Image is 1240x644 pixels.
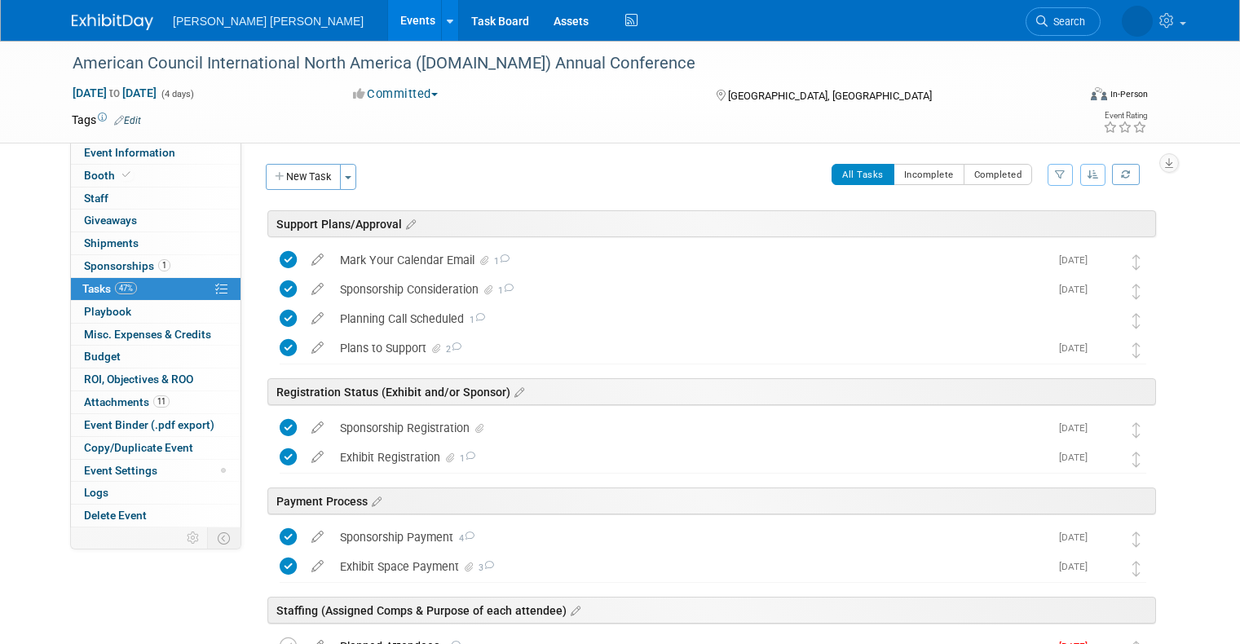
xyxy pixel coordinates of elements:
[71,505,240,527] a: Delete Event
[1132,532,1141,547] i: Move task
[1096,280,1120,338] img: Kelly Graber
[158,259,170,271] span: 1
[107,86,122,99] span: to
[267,210,1156,237] div: Support Plans/Approval
[1096,558,1120,615] img: Kelly Graber
[1059,452,1096,463] span: [DATE]
[1112,164,1140,185] a: Refresh
[332,246,1049,274] div: Mark Your Calendar Email
[1132,422,1141,438] i: Move task
[1103,112,1147,120] div: Event Rating
[347,86,444,103] button: Committed
[332,443,1049,471] div: Exhibit Registration
[84,464,157,477] span: Event Settings
[332,414,1049,442] div: Sponsorship Registration
[977,7,1052,36] a: Search
[989,85,1148,109] div: Event Format
[303,311,332,326] a: edit
[894,164,964,185] button: Incomplete
[84,259,170,272] span: Sponsorships
[303,253,332,267] a: edit
[84,509,147,522] span: Delete Event
[71,346,240,368] a: Budget
[1074,9,1153,27] img: Kelly Graber
[173,15,364,28] span: [PERSON_NAME] [PERSON_NAME]
[267,597,1156,624] div: Staffing (Assigned Comps & Purpose of each attendee)
[303,559,332,574] a: edit
[1132,254,1141,270] i: Move task
[332,305,1063,333] div: Planning Call Scheduled
[1091,87,1107,100] img: Format-Inperson.png
[368,492,382,509] a: Edit sections
[67,49,1057,78] div: American Council International North America ([DOMAIN_NAME]) Annual Conference
[1132,561,1141,576] i: Move task
[1059,254,1096,266] span: [DATE]
[1059,422,1096,434] span: [DATE]
[1096,448,1120,506] img: Kelly Graber
[84,146,175,159] span: Event Information
[84,395,170,408] span: Attachments
[221,468,226,473] span: Modified Layout
[84,328,211,341] span: Misc. Expenses & Credits
[1096,310,1120,368] img: Kelly Graber
[1059,561,1096,572] span: [DATE]
[1059,284,1096,295] span: [DATE]
[303,421,332,435] a: edit
[71,368,240,390] a: ROI, Objectives & ROO
[1132,284,1141,299] i: Move task
[1132,452,1141,467] i: Move task
[71,301,240,323] a: Playbook
[567,602,580,618] a: Edit sections
[84,236,139,249] span: Shipments
[332,276,1049,303] div: Sponsorship Consideration
[402,215,416,232] a: Edit sections
[1132,313,1141,329] i: Move task
[114,115,141,126] a: Edit
[84,441,193,454] span: Copy/Duplicate Event
[71,165,240,187] a: Booth
[832,164,894,185] button: All Tasks
[71,414,240,436] a: Event Binder (.pdf export)
[71,324,240,346] a: Misc. Expenses & Credits
[964,164,1033,185] button: Completed
[84,305,131,318] span: Playbook
[1096,528,1120,586] img: Kelly Graber
[332,523,1049,551] div: Sponsorship Payment
[303,530,332,545] a: edit
[84,418,214,431] span: Event Binder (.pdf export)
[71,482,240,504] a: Logs
[82,282,137,295] span: Tasks
[84,350,121,363] span: Budget
[267,378,1156,405] div: Registration Status (Exhibit and/or Sponsor)
[1096,419,1120,477] img: Kelly Graber
[72,14,153,30] img: ExhibitDay
[443,344,461,355] span: 2
[266,164,341,190] button: New Task
[457,453,475,464] span: 1
[84,192,108,205] span: Staff
[71,391,240,413] a: Attachments11
[84,169,134,182] span: Booth
[84,486,108,499] span: Logs
[1000,15,1037,28] span: Search
[1059,342,1096,354] span: [DATE]
[71,210,240,232] a: Giveaways
[267,487,1156,514] div: Payment Process
[492,256,510,267] span: 1
[72,86,157,100] span: [DATE] [DATE]
[464,315,485,325] span: 1
[332,553,1049,580] div: Exhibit Space Payment
[476,562,494,573] span: 3
[84,214,137,227] span: Giveaways
[122,170,130,179] i: Booth reservation complete
[332,334,1049,362] div: Plans to Support
[71,437,240,459] a: Copy/Duplicate Event
[153,395,170,408] span: 11
[728,90,932,102] span: [GEOGRAPHIC_DATA], [GEOGRAPHIC_DATA]
[1132,342,1141,358] i: Move task
[303,341,332,355] a: edit
[1096,251,1120,309] img: Kelly Graber
[71,460,240,482] a: Event Settings
[71,232,240,254] a: Shipments
[208,527,241,549] td: Toggle Event Tabs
